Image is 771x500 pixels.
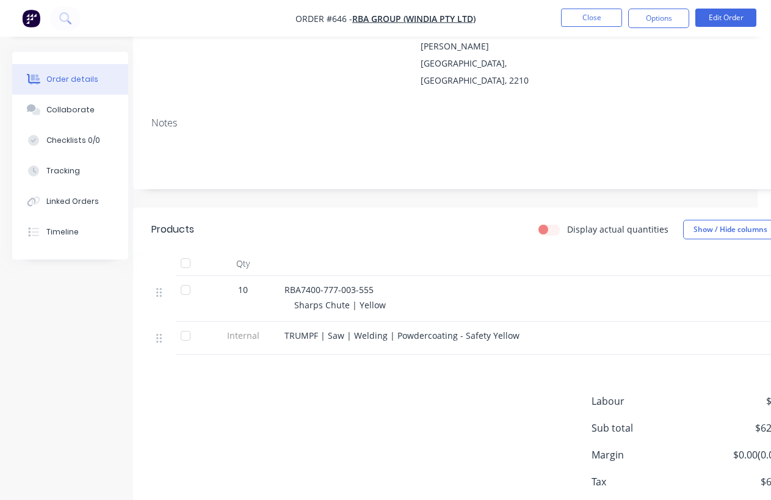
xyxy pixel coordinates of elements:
[46,196,99,207] div: Linked Orders
[592,447,700,462] span: Margin
[294,299,386,311] span: Sharps Chute | Yellow
[12,186,128,217] button: Linked Orders
[46,135,100,146] div: Checklists 0/0
[284,284,374,295] span: RBA7400-777-003-555
[695,9,756,27] button: Edit Order
[567,223,668,236] label: Display actual quantities
[592,421,700,435] span: Sub total
[46,226,79,237] div: Timeline
[592,394,700,408] span: Labour
[46,104,95,115] div: Collaborate
[22,9,40,27] img: Factory
[628,9,689,28] button: Options
[12,217,128,247] button: Timeline
[211,329,275,342] span: Internal
[295,13,352,24] span: Order #646 -
[12,64,128,95] button: Order details
[12,95,128,125] button: Collaborate
[12,125,128,156] button: Checklists 0/0
[592,474,700,489] span: Tax
[46,165,80,176] div: Tracking
[151,222,194,237] div: Products
[421,55,536,89] div: [GEOGRAPHIC_DATA], [GEOGRAPHIC_DATA], 2210
[561,9,622,27] button: Close
[206,252,280,276] div: Qty
[12,156,128,186] button: Tracking
[352,13,476,24] a: RBA Group (Windia Pty Ltd)
[238,283,248,296] span: 10
[46,74,98,85] div: Order details
[284,330,519,341] span: TRUMPF | Saw | Welding | Powdercoating - Safety Yellow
